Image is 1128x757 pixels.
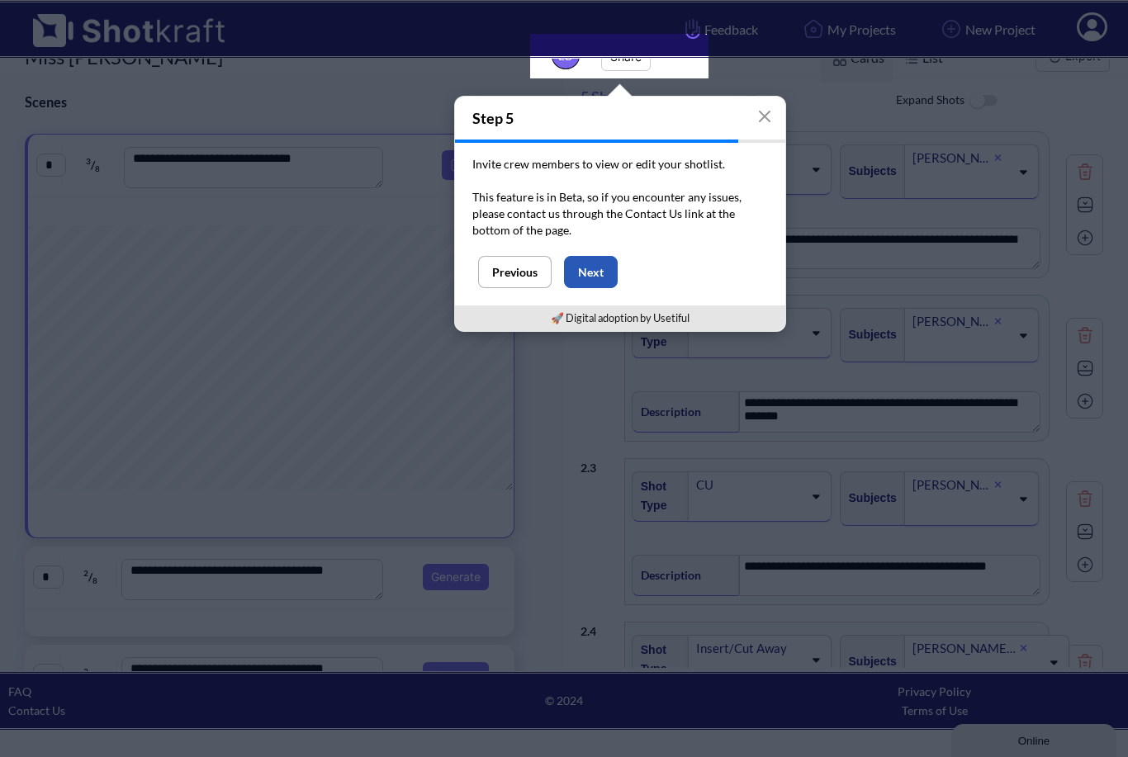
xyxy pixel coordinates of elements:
[551,311,690,324] a: 🚀 Digital adoption by Usetiful
[472,189,768,239] p: This feature is in Beta, so if you encounter any issues, please contact us through the Contact Us...
[681,20,758,39] span: Feedback
[12,14,153,26] div: Online
[478,256,552,288] button: Previous
[564,256,618,288] button: Next
[472,156,768,173] p: Invite crew members to view or edit your shotlist.
[455,97,785,140] h4: Step 5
